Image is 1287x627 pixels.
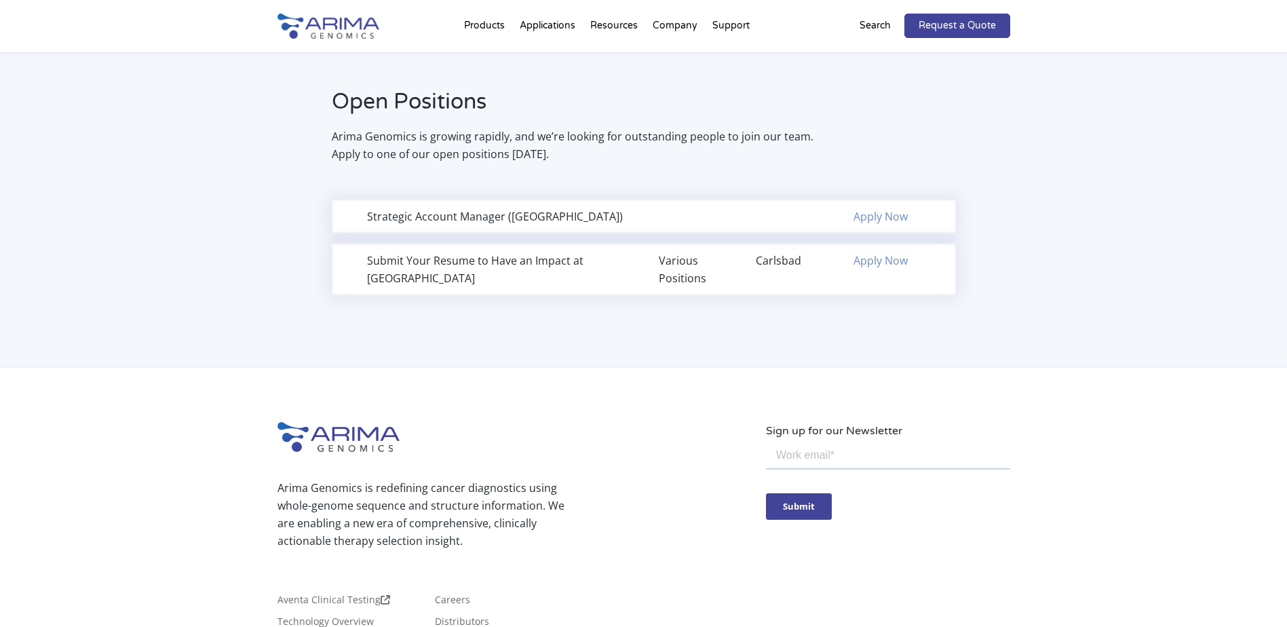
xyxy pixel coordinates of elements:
div: Various Positions [659,252,726,287]
img: Arima-Genomics-logo [277,422,400,452]
iframe: Form 0 [766,440,1010,529]
a: Aventa Clinical Testing [277,595,390,610]
a: Apply Now [853,253,908,268]
div: Submit Your Resume to Have an Impact at [GEOGRAPHIC_DATA] [367,252,629,287]
p: Search [860,17,891,35]
div: Carlsbad [756,252,823,269]
p: Arima Genomics is growing rapidly, and we’re looking for outstanding people to join our team. App... [332,128,817,163]
img: Arima-Genomics-logo [277,14,379,39]
div: Strategic Account Manager ([GEOGRAPHIC_DATA]) [367,208,629,225]
h2: Open Positions [332,87,817,128]
a: Careers [435,595,470,610]
p: Arima Genomics is redefining cancer diagnostics using whole-genome sequence and structure informa... [277,479,571,550]
p: Sign up for our Newsletter [766,422,1010,440]
a: Request a Quote [904,14,1010,38]
a: Apply Now [853,209,908,224]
